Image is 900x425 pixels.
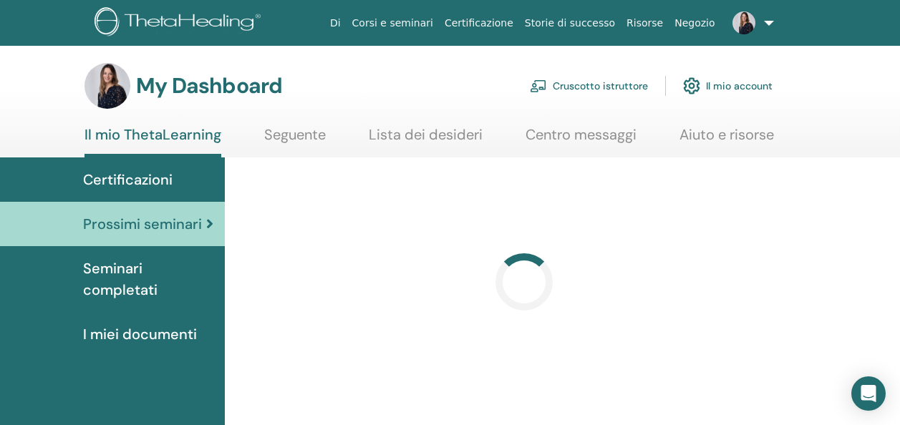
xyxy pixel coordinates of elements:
[264,126,326,154] a: Seguente
[683,70,773,102] a: Il mio account
[83,258,213,301] span: Seminari completati
[95,7,266,39] img: logo.png
[530,70,648,102] a: Cruscotto istruttore
[347,10,439,36] a: Corsi e seminari
[84,126,221,157] a: Il mio ThetaLearning
[530,79,547,92] img: chalkboard-teacher.svg
[851,376,886,411] div: Open Intercom Messenger
[83,213,202,235] span: Prossimi seminari
[621,10,669,36] a: Risorse
[369,126,483,154] a: Lista dei desideri
[679,126,774,154] a: Aiuto e risorse
[732,11,755,34] img: default.jpg
[683,74,700,98] img: cog.svg
[83,323,197,345] span: I miei documenti
[669,10,720,36] a: Negozio
[84,63,130,109] img: default.jpg
[324,10,347,36] a: Di
[519,10,621,36] a: Storie di successo
[136,73,282,99] h3: My Dashboard
[439,10,519,36] a: Certificazione
[83,169,173,190] span: Certificazioni
[526,126,637,154] a: Centro messaggi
